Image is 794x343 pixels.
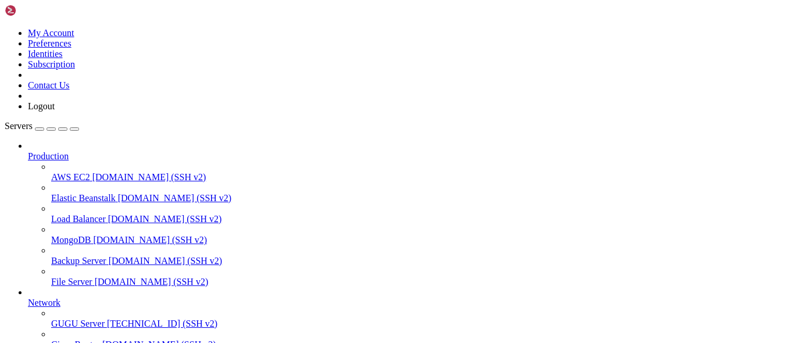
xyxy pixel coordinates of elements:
[51,256,106,266] span: Backup Server
[51,193,789,203] a: Elastic Beanstalk [DOMAIN_NAME] (SSH v2)
[51,224,789,245] li: MongoDB [DOMAIN_NAME] (SSH v2)
[108,214,222,224] span: [DOMAIN_NAME] (SSH v2)
[51,162,789,183] li: AWS EC2 [DOMAIN_NAME] (SSH v2)
[28,141,789,287] li: Production
[51,256,789,266] a: Backup Server [DOMAIN_NAME] (SSH v2)
[51,277,789,287] a: File Server [DOMAIN_NAME] (SSH v2)
[5,121,33,131] span: Servers
[93,235,207,245] span: [DOMAIN_NAME] (SSH v2)
[51,245,789,266] li: Backup Server [DOMAIN_NAME] (SSH v2)
[118,193,232,203] span: [DOMAIN_NAME] (SSH v2)
[5,121,79,131] a: Servers
[28,298,60,308] span: Network
[51,235,789,245] a: MongoDB [DOMAIN_NAME] (SSH v2)
[51,172,90,182] span: AWS EC2
[28,49,63,59] a: Identities
[28,151,789,162] a: Production
[51,277,92,287] span: File Server
[28,298,789,308] a: Network
[51,308,789,329] li: GUGU Server [TECHNICAL_ID] (SSH v2)
[51,214,106,224] span: Load Balancer
[51,266,789,287] li: File Server [DOMAIN_NAME] (SSH v2)
[28,38,71,48] a: Preferences
[109,256,223,266] span: [DOMAIN_NAME] (SSH v2)
[51,214,789,224] a: Load Balancer [DOMAIN_NAME] (SSH v2)
[51,203,789,224] li: Load Balancer [DOMAIN_NAME] (SSH v2)
[92,172,206,182] span: [DOMAIN_NAME] (SSH v2)
[28,151,69,161] span: Production
[51,172,789,183] a: AWS EC2 [DOMAIN_NAME] (SSH v2)
[107,319,217,328] span: [TECHNICAL_ID] (SSH v2)
[51,319,105,328] span: GUGU Server
[28,80,70,90] a: Contact Us
[5,5,71,16] img: Shellngn
[28,59,75,69] a: Subscription
[51,193,116,203] span: Elastic Beanstalk
[28,101,55,111] a: Logout
[51,183,789,203] li: Elastic Beanstalk [DOMAIN_NAME] (SSH v2)
[51,235,91,245] span: MongoDB
[95,277,209,287] span: [DOMAIN_NAME] (SSH v2)
[28,28,74,38] a: My Account
[51,319,789,329] a: GUGU Server [TECHNICAL_ID] (SSH v2)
